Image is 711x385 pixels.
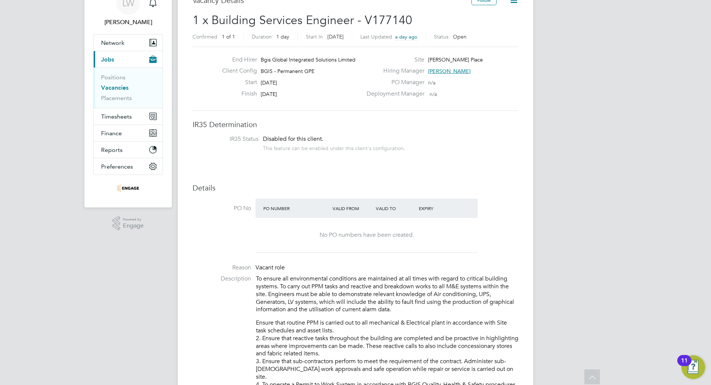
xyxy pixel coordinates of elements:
[362,79,424,86] label: PO Manager
[216,56,257,64] label: End Hirer
[681,355,705,379] button: Open Resource Center, 11 new notifications
[306,33,323,40] label: Start In
[200,135,258,143] label: IR35 Status
[327,33,344,40] span: [DATE]
[94,125,163,141] button: Finance
[193,13,412,27] span: 1 x Building Services Engineer - V177140
[434,33,448,40] label: Status
[360,33,392,40] label: Last Updated
[261,79,277,86] span: [DATE]
[113,216,144,230] a: Powered byEngage
[681,361,688,370] div: 11
[93,182,163,194] a: Go to home page
[331,202,374,215] div: Valid From
[101,163,133,170] span: Preferences
[428,56,483,63] span: [PERSON_NAME] Place
[101,74,126,81] a: Positions
[263,135,323,143] span: Disabled for this client.
[193,275,251,283] label: Description
[117,182,139,194] img: serlimited-logo-retina.png
[216,79,257,86] label: Start
[193,264,251,272] label: Reason
[94,158,163,175] button: Preferences
[94,67,163,108] div: Jobs
[362,90,424,98] label: Deployment Manager
[263,143,405,152] div: This feature can be enabled under this client's configuration.
[417,202,460,215] div: Expiry
[261,56,355,63] span: Bgis Global Integrated Solutions Limited
[276,33,289,40] span: 1 day
[93,18,163,27] span: Liam Wright
[94,34,163,51] button: Network
[395,34,417,40] span: a day ago
[222,33,235,40] span: 1 of 1
[428,79,435,86] span: n/a
[193,33,217,40] label: Confirmed
[256,264,285,271] span: Vacant role
[374,202,417,215] div: Valid To
[101,94,132,102] a: Placements
[94,108,163,125] button: Timesheets
[94,142,163,158] button: Reports
[261,202,331,215] div: PO Number
[101,130,122,137] span: Finance
[101,56,114,63] span: Jobs
[430,91,437,97] span: n/a
[101,113,132,120] span: Timesheets
[453,33,467,40] span: Open
[193,120,518,129] h3: IR35 Determination
[263,231,470,239] div: No PO numbers have been created.
[261,68,314,74] span: BGIS - Permanent GPE
[362,67,424,75] label: Hiring Manager
[216,90,257,98] label: Finish
[362,56,424,64] label: Site
[256,275,518,313] p: To ensure all environmental conditions are maintained at all times with regard to critical buildi...
[193,205,251,212] label: PO No
[216,67,257,75] label: Client Config
[193,183,518,193] h3: Details
[94,51,163,67] button: Jobs
[123,216,144,223] span: Powered by
[252,33,272,40] label: Duration
[261,91,277,97] span: [DATE]
[101,84,128,91] a: Vacancies
[123,223,144,229] span: Engage
[101,146,123,153] span: Reports
[101,39,124,46] span: Network
[428,68,471,74] span: [PERSON_NAME]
